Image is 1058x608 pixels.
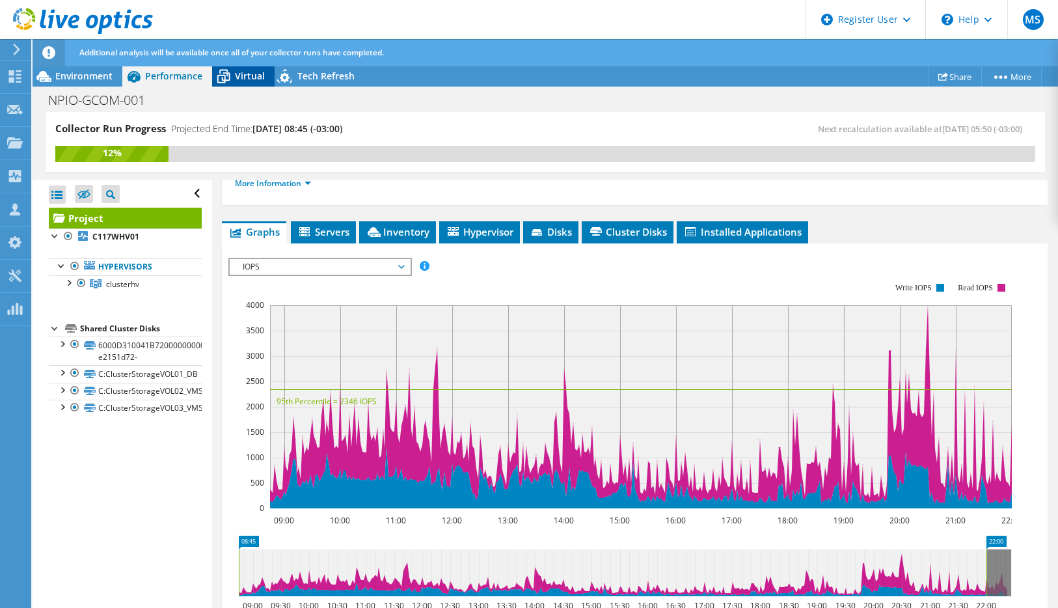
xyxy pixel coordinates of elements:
[251,477,264,488] text: 500
[610,515,630,526] text: 15:00
[235,70,265,82] span: Virtual
[246,401,264,412] text: 2000
[683,225,802,238] span: Installed Applications
[958,283,993,292] text: Read IOPS
[366,225,429,238] span: Inventory
[246,350,264,361] text: 3000
[106,279,139,290] span: clusterhv
[1001,515,1022,526] text: 22:00
[588,225,667,238] span: Cluster Disks
[55,70,113,82] span: Environment
[277,396,377,407] text: 95th Percentile = 2346 IOPS
[49,275,202,292] a: clusterhv
[49,383,202,400] a: C:ClusterStorageVOL02_VMS
[666,515,686,526] text: 16:00
[889,515,910,526] text: 20:00
[778,515,798,526] text: 18:00
[49,228,202,245] a: C117WHV01
[42,93,165,107] h1: NPIO-GCOM-001
[235,178,311,189] a: More Information
[942,14,953,25] svg: \n
[260,503,264,514] text: 0
[1023,9,1044,30] span: MS
[49,337,202,365] a: 6000D310041B72000000000000000003-e2151d72-
[79,47,384,58] span: Additional analysis will be available once all of your collector runs have completed.
[386,515,406,526] text: 11:00
[942,123,1022,135] span: [DATE] 05:50 (-03:00)
[297,70,355,82] span: Tech Refresh
[928,66,982,87] a: Share
[722,515,742,526] text: 17:00
[554,515,574,526] text: 14:00
[530,225,572,238] span: Disks
[246,452,264,463] text: 1000
[49,258,202,275] a: Hypervisors
[246,426,264,437] text: 1500
[498,515,518,526] text: 13:00
[55,146,169,160] div: 12%
[297,225,349,238] span: Servers
[895,283,932,292] text: Write IOPS
[252,122,342,135] span: [DATE] 08:45 (-03:00)
[236,259,403,275] span: IOPS
[981,66,1042,87] a: More
[945,515,966,526] text: 21:00
[818,123,1029,135] span: Next recalculation available at
[330,515,350,526] text: 10:00
[246,299,264,311] text: 4000
[246,325,264,336] text: 3500
[49,365,202,382] a: C:ClusterStorageVOL01_DB
[834,515,854,526] text: 19:00
[442,515,462,526] text: 12:00
[49,400,202,417] a: C:ClusterStorageVOL03_VMS
[145,70,202,82] span: Performance
[80,321,202,337] div: Shared Cluster Disks
[228,225,280,238] span: Graphs
[246,376,264,387] text: 2500
[92,231,139,242] b: C117WHV01
[171,122,342,136] h4: Projected End Time:
[49,208,202,228] a: Project
[274,515,294,526] text: 09:00
[446,225,513,238] span: Hypervisor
